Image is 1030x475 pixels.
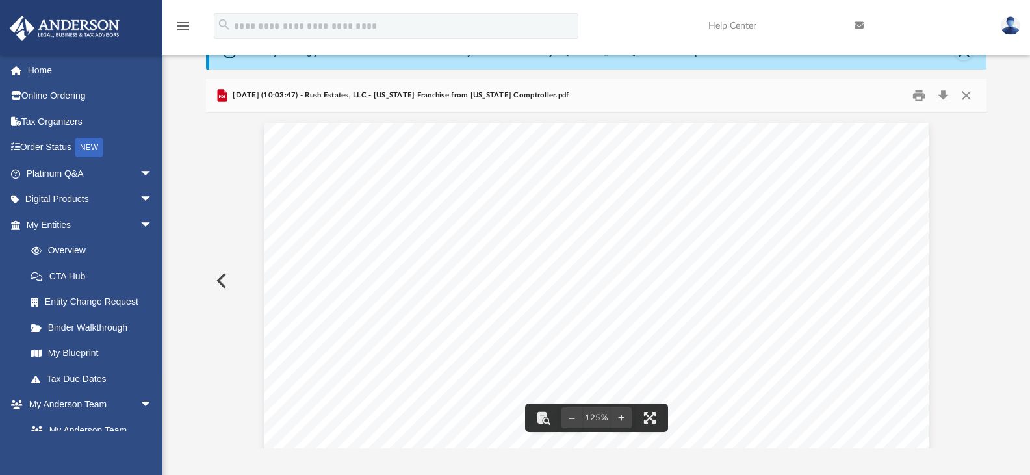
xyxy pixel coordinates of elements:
div: File preview [206,113,987,448]
button: Close [955,86,978,106]
button: Zoom out [561,404,582,432]
button: Toggle findbar [529,404,558,432]
img: User Pic [1001,16,1020,35]
a: Overview [18,238,172,264]
a: Order StatusNEW [9,135,172,161]
a: CTA Hub [18,263,172,289]
div: Preview [206,79,987,448]
button: Print [906,86,932,106]
div: Document Viewer [206,113,987,448]
a: My Entitiesarrow_drop_down [9,212,172,238]
a: [DOMAIN_NAME] [566,46,636,57]
button: Download [931,86,955,106]
a: Binder Walkthrough [18,315,172,340]
i: search [217,18,231,32]
a: Home [9,57,172,83]
a: My Blueprint [18,340,166,366]
div: Current zoom level [582,414,611,422]
button: Enter fullscreen [636,404,664,432]
a: My Anderson Teamarrow_drop_down [9,392,166,418]
span: arrow_drop_down [140,160,166,187]
span: [DATE] (10:03:47) - Rush Estates, LLC - [US_STATE] Franchise from [US_STATE] Comptroller.pdf [230,90,569,101]
span: arrow_drop_down [140,186,166,213]
button: Previous File [206,263,235,299]
a: My Anderson Team [18,417,159,443]
i: menu [175,18,191,34]
a: Online Ordering [9,83,172,109]
span: arrow_drop_down [140,392,166,418]
div: NEW [75,138,103,157]
img: Anderson Advisors Platinum Portal [6,16,123,41]
a: Entity Change Request [18,289,172,315]
button: Zoom in [611,404,632,432]
a: Tax Due Dates [18,366,172,392]
span: arrow_drop_down [140,212,166,238]
a: Platinum Q&Aarrow_drop_down [9,160,172,186]
a: Digital Productsarrow_drop_down [9,186,172,212]
a: Tax Organizers [9,109,172,135]
a: menu [175,25,191,34]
